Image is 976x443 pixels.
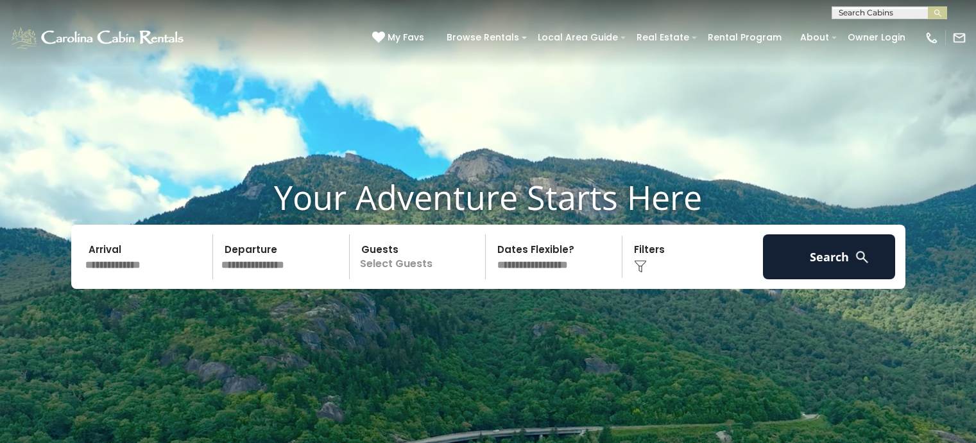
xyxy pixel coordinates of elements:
[10,177,966,217] h1: Your Adventure Starts Here
[634,260,647,273] img: filter--v1.png
[854,249,870,265] img: search-regular-white.png
[763,234,896,279] button: Search
[10,25,187,51] img: White-1-1-2.png
[388,31,424,44] span: My Favs
[794,28,835,48] a: About
[841,28,912,48] a: Owner Login
[531,28,624,48] a: Local Area Guide
[630,28,696,48] a: Real Estate
[925,31,939,45] img: phone-regular-white.png
[440,28,526,48] a: Browse Rentals
[354,234,486,279] p: Select Guests
[952,31,966,45] img: mail-regular-white.png
[701,28,788,48] a: Rental Program
[372,31,427,45] a: My Favs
